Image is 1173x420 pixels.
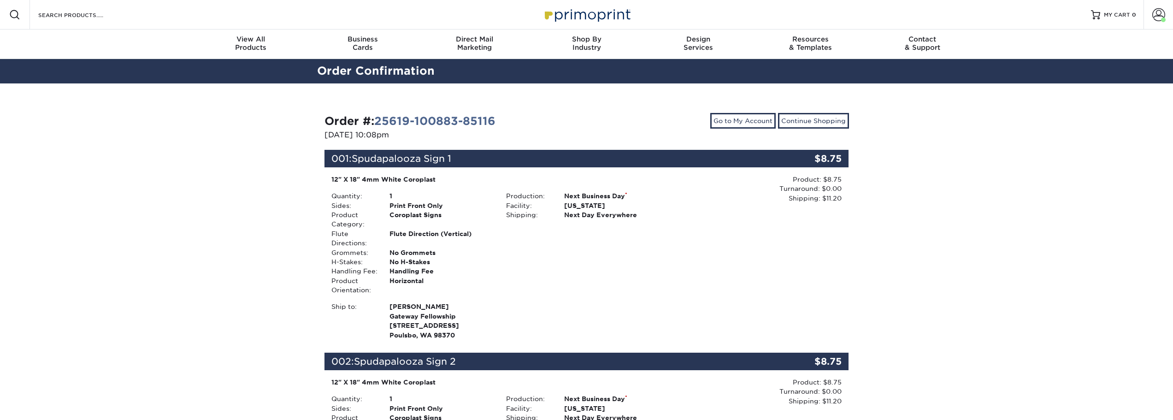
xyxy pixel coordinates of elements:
[195,35,307,52] div: Products
[389,302,492,311] span: [PERSON_NAME]
[1132,12,1136,18] span: 0
[324,210,383,229] div: Product Category:
[761,150,849,167] div: $8.75
[324,353,761,370] div: 002:
[307,35,419,52] div: Cards
[383,248,499,257] div: No Grommets
[37,9,127,20] input: SEARCH PRODUCTS.....
[866,30,978,59] a: Contact& Support
[419,30,531,59] a: Direct MailMarketing
[642,35,754,43] span: Design
[383,276,499,295] div: Horizontal
[541,5,633,24] img: Primoprint
[324,302,383,340] div: Ship to:
[383,229,499,248] div: Flute Direction (Vertical)
[674,175,842,203] div: Product: $8.75 Turnaround: $0.00 Shipping: $11.20
[531,35,642,52] div: Industry
[324,404,383,413] div: Sides:
[389,312,492,321] span: Gateway Fellowship
[499,394,557,403] div: Production:
[383,210,499,229] div: Coroplast Signs
[866,35,978,52] div: & Support
[642,30,754,59] a: DesignServices
[1104,11,1130,19] span: MY CART
[761,353,849,370] div: $8.75
[557,394,674,403] div: Next Business Day
[499,404,557,413] div: Facility:
[383,201,499,210] div: Print Front Only
[383,394,499,403] div: 1
[324,394,383,403] div: Quantity:
[352,153,451,164] span: Spudapalooza Sign 1
[674,378,842,406] div: Product: $8.75 Turnaround: $0.00 Shipping: $11.20
[383,266,499,276] div: Handling Fee
[419,35,531,43] span: Direct Mail
[324,248,383,257] div: Grommets:
[383,257,499,266] div: No H-Stakes
[383,191,499,201] div: 1
[310,63,863,80] h2: Order Confirmation
[557,404,674,413] div: [US_STATE]
[754,35,866,52] div: & Templates
[324,229,383,248] div: Flute Directions:
[866,35,978,43] span: Contact
[324,130,580,141] p: [DATE] 10:08pm
[754,30,866,59] a: Resources& Templates
[499,201,557,210] div: Facility:
[531,35,642,43] span: Shop By
[778,113,849,129] a: Continue Shopping
[324,266,383,276] div: Handling Fee:
[324,257,383,266] div: H-Stakes:
[324,114,495,128] strong: Order #:
[389,321,492,330] span: [STREET_ADDRESS]
[324,150,761,167] div: 001:
[307,35,419,43] span: Business
[710,113,776,129] a: Go to My Account
[331,175,667,184] div: 12" X 18" 4mm White Coroplast
[324,276,383,295] div: Product Orientation:
[531,30,642,59] a: Shop ByIndustry
[331,378,667,387] div: 12" X 18" 4mm White Coroplast
[557,191,674,201] div: Next Business Day
[557,210,674,219] div: Next Day Everywhere
[374,114,495,128] a: 25619-100883-85116
[642,35,754,52] div: Services
[354,356,456,367] span: Spudapalooza Sign 2
[383,404,499,413] div: Print Front Only
[195,35,307,43] span: View All
[499,210,557,219] div: Shipping:
[389,302,492,338] strong: Poulsbo, WA 98370
[324,201,383,210] div: Sides:
[499,191,557,201] div: Production:
[557,201,674,210] div: [US_STATE]
[195,30,307,59] a: View AllProducts
[419,35,531,52] div: Marketing
[754,35,866,43] span: Resources
[307,30,419,59] a: BusinessCards
[324,191,383,201] div: Quantity:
